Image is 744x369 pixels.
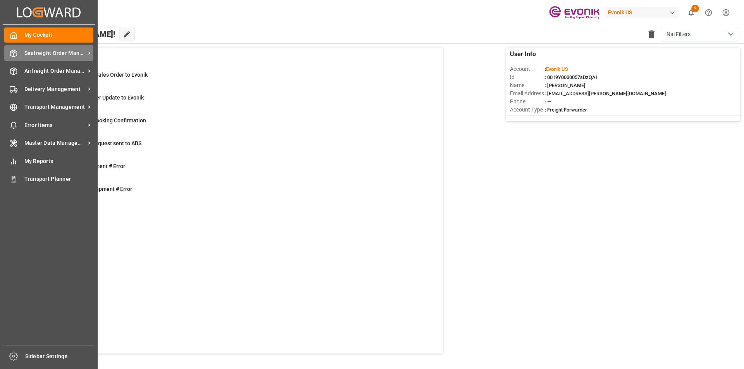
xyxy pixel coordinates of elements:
[59,94,144,101] span: Error Sales Order Update to Evonik
[510,98,545,106] span: Phone
[605,7,679,18] div: Evonik US
[510,106,545,114] span: Account Type
[545,107,587,113] span: : Freight Forwarder
[549,6,599,19] img: Evonik-brand-mark-Deep-Purple-RGB.jpeg_1700498283.jpeg
[510,65,545,73] span: Account
[24,157,94,165] span: My Reports
[40,139,433,156] a: 2Pending Bkg Request sent to ABSShipment
[545,74,597,80] span: : 0019Y0000057sDzQAI
[545,91,666,96] span: : [EMAIL_ADDRESS][PERSON_NAME][DOMAIN_NAME]
[24,139,86,147] span: Master Data Management
[666,30,691,38] span: Nal Filters
[546,66,568,72] span: Evonik US
[545,99,551,105] span: : —
[4,172,93,187] a: Transport Planner
[682,4,700,21] button: show 9 new notifications
[59,72,148,78] span: Error on Initial Sales Order to Evonik
[24,31,94,39] span: My Cockpit
[40,162,433,178] a: 0Main-Leg Shipment # ErrorShipment
[24,103,86,111] span: Transport Management
[59,140,141,146] span: Pending Bkg Request sent to ABS
[25,352,95,360] span: Sidebar Settings
[691,5,699,12] span: 9
[59,117,146,124] span: ABS: Missing Booking Confirmation
[510,81,545,89] span: Name
[700,4,717,21] button: Help Center
[510,50,536,59] span: User Info
[545,66,568,72] span: :
[40,117,433,133] a: 36ABS: Missing Booking ConfirmationShipment
[40,94,433,110] a: 0Error Sales Order Update to EvonikShipment
[4,27,93,43] a: My Cockpit
[510,89,545,98] span: Email Address
[545,82,586,88] span: : [PERSON_NAME]
[40,185,433,201] a: 0TU : Pre-Leg Shipment # ErrorTransport Unit
[24,67,86,75] span: Airfreight Order Management
[32,27,115,41] span: Hello [PERSON_NAME]!
[4,153,93,168] a: My Reports
[24,121,86,129] span: Error Items
[605,5,682,20] button: Evonik US
[510,73,545,81] span: Id
[40,71,433,87] a: 0Error on Initial Sales Order to EvonikShipment
[24,49,86,57] span: Seafreight Order Management
[661,27,738,41] button: open menu
[24,85,86,93] span: Delivery Management
[24,175,94,183] span: Transport Planner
